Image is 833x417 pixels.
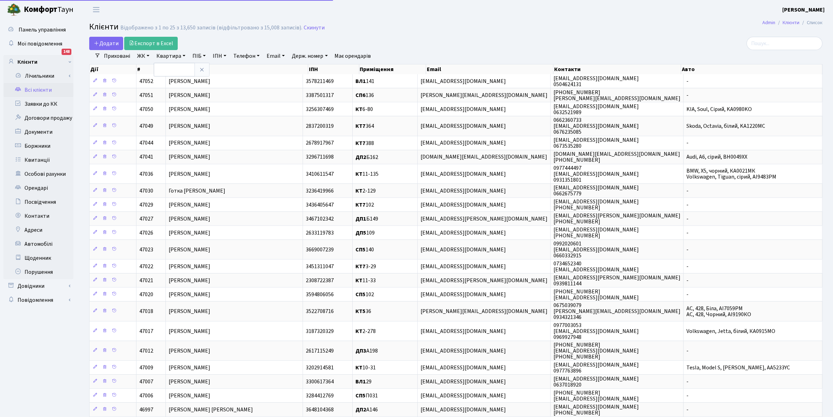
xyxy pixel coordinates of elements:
span: 3202914581 [306,364,334,371]
a: Орендарі [3,181,73,195]
span: Мої повідомлення [17,40,62,48]
span: [EMAIL_ADDRESS][DOMAIN_NAME] [PHONE_NUMBER] [553,198,639,211]
span: 47023 [139,246,153,253]
span: BMW, X5, чорний, КА0021МК Volkswagen, Tiguan, сірий, АІ9483РМ [686,167,776,181]
b: ВЛ1 [355,378,366,385]
span: Панель управління [19,26,66,34]
a: Довідники [3,279,73,293]
span: - [686,229,689,237]
span: 47026 [139,229,153,237]
span: 47018 [139,307,153,315]
a: Має орендарів [332,50,374,62]
span: - [686,392,689,399]
span: [PERSON_NAME] [169,291,210,298]
span: Volkswagen, Jetta, білий, КА0915МО [686,327,775,335]
span: 0992020601 [EMAIL_ADDRESS][DOMAIN_NAME] 0660332915 [553,240,639,259]
span: 6-80 [355,105,373,113]
span: [PHONE_NUMBER] [PERSON_NAME][EMAIL_ADDRESS][DOMAIN_NAME] [553,89,680,102]
span: 3187320329 [306,327,334,335]
span: - [686,215,689,223]
div: 148 [62,49,71,55]
span: 109 [355,229,375,237]
span: [PERSON_NAME] [169,347,210,355]
a: Квартира [154,50,188,62]
a: Мої повідомлення148 [3,37,73,51]
span: 140 [355,246,374,253]
b: ДП2 [355,406,366,413]
span: 102 [355,201,374,209]
a: Всі клієнти [3,83,73,97]
a: ІПН [210,50,229,62]
span: 2617115249 [306,347,334,355]
span: 3648104368 [306,406,334,413]
th: ПІБ [167,64,308,74]
span: [EMAIL_ADDRESS][DOMAIN_NAME] [421,77,506,85]
span: [PERSON_NAME] [169,277,210,284]
span: 11-33 [355,277,376,284]
span: 3451311047 [306,263,334,270]
span: 47021 [139,277,153,284]
b: КТ7 [355,139,366,147]
span: [PERSON_NAME] [169,263,210,270]
span: [PERSON_NAME] [169,153,210,161]
span: - [686,201,689,209]
span: [PERSON_NAME][EMAIL_ADDRESS][DOMAIN_NAME] [421,307,548,315]
span: [EMAIL_ADDRESS][PERSON_NAME][DOMAIN_NAME] [421,215,548,223]
a: Лічильники [8,69,73,83]
b: КТ [355,277,362,284]
span: - [686,291,689,298]
span: 0734652340 [EMAIL_ADDRESS][DOMAIN_NAME] [553,260,639,273]
span: - [686,406,689,413]
b: КТ7 [355,201,366,209]
span: 46997 [139,406,153,413]
a: Клієнти [783,19,799,26]
span: П031 [355,392,378,399]
span: - [686,187,689,195]
b: КТ [355,170,362,178]
span: 47017 [139,327,153,335]
span: Готка [PERSON_NAME] [169,187,225,195]
b: СП5 [355,392,366,399]
span: [PHONE_NUMBER] [EMAIL_ADDRESS][DOMAIN_NAME] [553,288,639,301]
span: - [686,277,689,284]
span: [EMAIL_ADDRESS][DOMAIN_NAME] [421,291,506,298]
span: Б149 [355,215,378,223]
a: Особові рахунки [3,167,73,181]
span: [PERSON_NAME][EMAIL_ADDRESS][DOMAIN_NAME] [421,91,548,99]
span: [PERSON_NAME] [PERSON_NAME] [169,406,253,413]
span: 11-135 [355,170,379,178]
b: КТ [355,187,362,195]
img: logo.png [7,3,21,17]
span: 47006 [139,392,153,399]
span: [PERSON_NAME] [169,327,210,335]
a: Контакти [3,209,73,223]
span: 364 [355,122,374,130]
span: 3256307469 [306,105,334,113]
a: Приховані [101,50,133,62]
b: КТ [355,327,362,335]
span: 47022 [139,263,153,270]
span: [EMAIL_ADDRESS][PERSON_NAME][DOMAIN_NAME] [421,277,548,284]
a: Повідомлення [3,293,73,307]
span: 0662360733 [EMAIL_ADDRESS][DOMAIN_NAME] 0676235085 [553,116,639,136]
span: 2-129 [355,187,376,195]
span: 3578211469 [306,77,334,85]
span: [PERSON_NAME] [169,77,210,85]
span: [EMAIL_ADDRESS][DOMAIN_NAME] [421,378,506,385]
span: - [686,347,689,355]
b: КТ7 [355,263,366,270]
span: [EMAIL_ADDRESS][PERSON_NAME][DOMAIN_NAME] [PHONE_NUMBER] [553,212,680,225]
span: Audi, A6, сірий, ВН0049ХХ [686,153,747,161]
span: [PHONE_NUMBER] [EMAIL_ADDRESS][DOMAIN_NAME] [PHONE_NUMBER] [553,341,639,361]
span: [PERSON_NAME] [169,364,210,371]
span: 3594806056 [306,291,334,298]
input: Пошук... [747,37,823,50]
span: [EMAIL_ADDRESS][DOMAIN_NAME] [421,392,506,399]
span: А146 [355,406,378,413]
span: [PERSON_NAME] [169,392,210,399]
span: [PERSON_NAME] [169,105,210,113]
span: 2633119783 [306,229,334,237]
span: А198 [355,347,378,355]
span: Таун [24,4,73,16]
a: Admin [762,19,775,26]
